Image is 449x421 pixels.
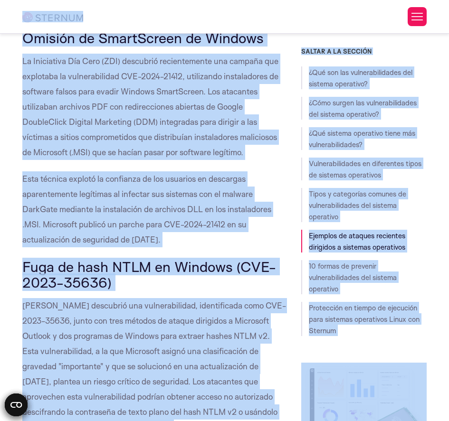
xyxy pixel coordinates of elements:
a: ¿Qué son las vulnerabilidades del sistema operativo? [309,68,412,88]
a: ¿Qué sistema operativo tiene más vulnerabilidades? [309,129,415,149]
font: La Iniciativa Día Cero (ZDI) descubrió recientemente una campaña que explotaba la vulnerabilidad ... [22,56,278,157]
a: 10 formas de prevenir vulnerabilidades del sistema operativo [309,262,397,293]
a: Vulnerabilidades en diferentes tipos de sistemas operativos [309,159,421,179]
a: Tipos y categorías comunes de vulnerabilidades del sistema operativo [309,189,406,221]
a: ¿Cómo surgen las vulnerabilidades del sistema operativo? [309,98,417,119]
a: Protección en tiempo de ejecución para sistemas operativos Linux con Sternum [309,303,420,335]
button: Alternar menú [408,7,427,26]
font: SALTAR A LA SECCIÓN [301,47,372,55]
font: Fuga de hash NTLM en Windows (CVE-2023-35636) [22,258,276,291]
font: Omisión de SmartScreen de Windows [22,29,264,47]
button: Open CMP widget [5,393,28,416]
img: esternón iot [22,12,83,22]
a: Ejemplos de ataques recientes dirigidos a sistemas operativos [309,231,405,252]
font: Esta técnica explotó la confianza de los usuarios en descargas aparentemente legítimas al infecta... [22,174,271,244]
